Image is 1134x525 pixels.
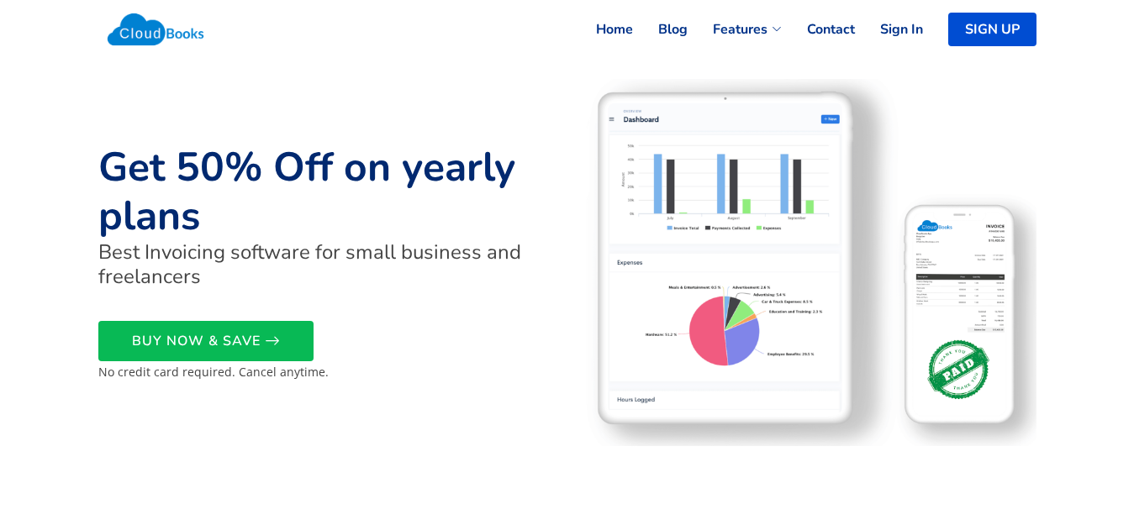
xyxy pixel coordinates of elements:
h1: Get 50% Off on yearly plans [98,144,557,240]
a: Features [688,11,782,48]
img: Cloudbooks Logo [98,4,214,55]
a: BUY NOW & SAVE [98,321,314,361]
a: Contact [782,11,855,48]
a: Blog [633,11,688,48]
a: SIGN UP [948,13,1036,46]
span: Features [713,19,767,39]
img: Create Professional Looking Estimates Effortlessly [578,79,1036,446]
a: Sign In [855,11,923,48]
a: Home [571,11,633,48]
h4: Best Invoicing software for small business and freelancers [98,240,557,289]
small: No credit card required. Cancel anytime. [98,364,329,380]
